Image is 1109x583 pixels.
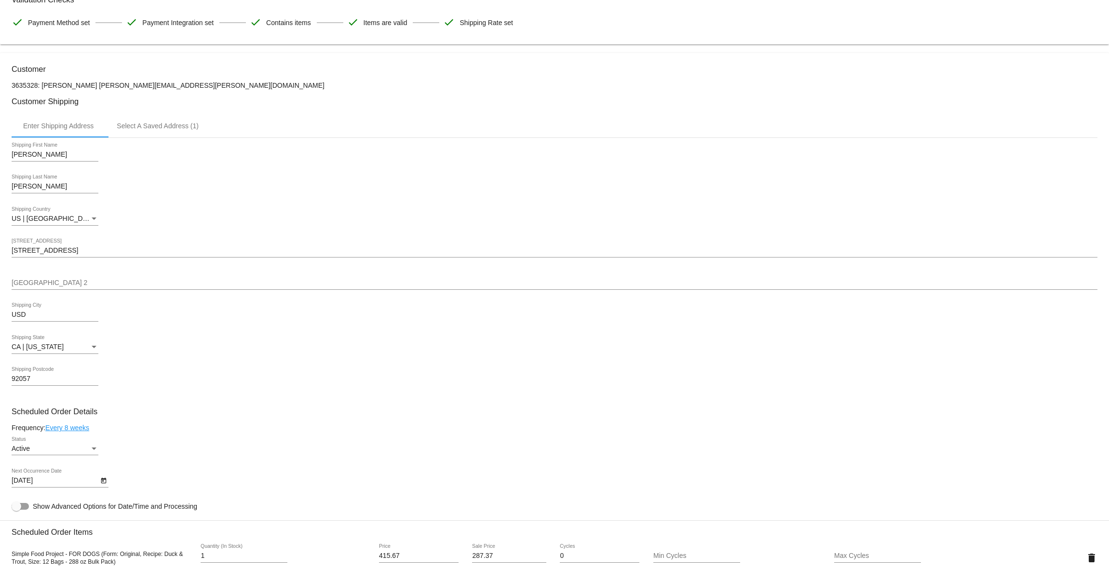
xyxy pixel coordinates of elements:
[12,183,98,190] input: Shipping Last Name
[12,407,1097,416] h3: Scheduled Order Details
[266,13,311,33] span: Contains items
[12,247,1097,255] input: Shipping Street 1
[379,552,459,560] input: Price
[12,215,98,223] mat-select: Shipping Country
[12,551,183,565] span: Simple Food Project - FOR DOGS (Form: Original, Recipe: Duck & Trout, Size: 12 Bags - 288 oz Bulk...
[12,445,30,452] span: Active
[12,343,64,351] span: CA | [US_STATE]
[142,13,214,33] span: Payment Integration set
[834,552,921,560] input: Max Cycles
[12,424,1097,432] div: Frequency:
[560,552,639,560] input: Cycles
[1086,552,1097,564] mat-icon: delete
[28,13,90,33] span: Payment Method set
[98,475,108,485] button: Open calendar
[12,279,1097,287] input: Shipping Street 2
[12,375,98,383] input: Shipping Postcode
[12,65,1097,74] h3: Customer
[45,424,89,432] a: Every 8 weeks
[33,502,197,511] span: Show Advanced Options for Date/Time and Processing
[126,16,137,28] mat-icon: check
[12,151,98,159] input: Shipping First Name
[12,520,1097,537] h3: Scheduled Order Items
[460,13,513,33] span: Shipping Rate set
[250,16,261,28] mat-icon: check
[472,552,546,560] input: Sale Price
[347,16,359,28] mat-icon: check
[12,445,98,453] mat-select: Status
[117,122,199,130] div: Select A Saved Address (1)
[12,311,98,319] input: Shipping City
[443,16,455,28] mat-icon: check
[12,16,23,28] mat-icon: check
[12,81,1097,89] p: 3635328: [PERSON_NAME] [PERSON_NAME][EMAIL_ADDRESS][PERSON_NAME][DOMAIN_NAME]
[12,477,98,485] input: Next Occurrence Date
[23,122,94,130] div: Enter Shipping Address
[201,552,287,560] input: Quantity (In Stock)
[653,552,740,560] input: Min Cycles
[12,97,1097,106] h3: Customer Shipping
[364,13,407,33] span: Items are valid
[12,343,98,351] mat-select: Shipping State
[12,215,97,222] span: US | [GEOGRAPHIC_DATA]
